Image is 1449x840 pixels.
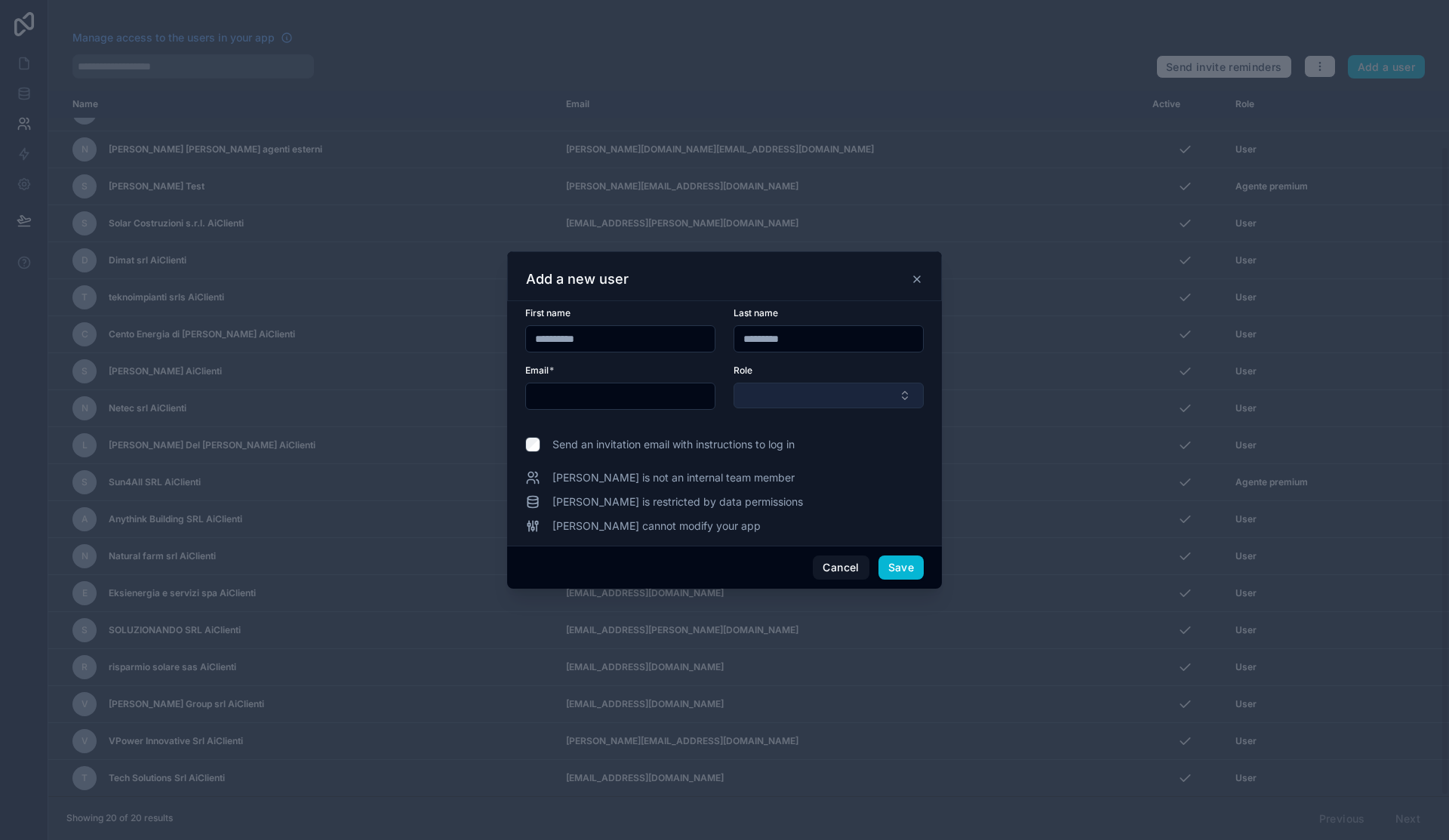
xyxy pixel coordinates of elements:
button: Select Button [734,383,924,408]
span: [PERSON_NAME] is restricted by data permissions [552,494,803,509]
span: Role [734,365,752,376]
span: Email [525,365,549,376]
span: Send an invitation email with instructions to log in [552,437,795,452]
button: Cancel [813,555,869,580]
h3: Add a new user [526,270,629,288]
input: Send an invitation email with instructions to log in [525,437,540,452]
span: [PERSON_NAME] is not an internal team member [552,470,795,485]
span: Last name [734,307,778,318]
span: [PERSON_NAME] cannot modify your app [552,518,761,534]
span: First name [525,307,571,318]
button: Save [878,555,924,580]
